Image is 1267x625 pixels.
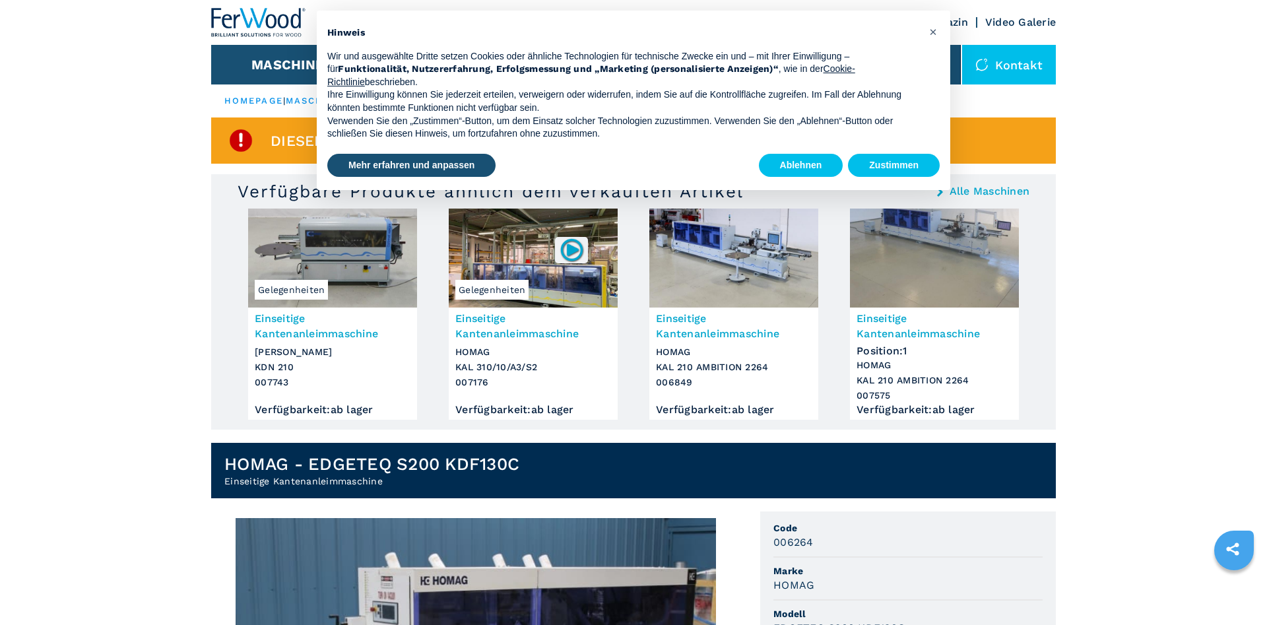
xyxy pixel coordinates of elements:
[327,50,919,89] p: Wir und ausgewählte Dritte setzen Cookies oder ähnliche Technologien für technische Zwecke ein un...
[773,607,1043,620] span: Modell
[649,209,818,420] a: Einseitige Kantenanleimmaschine HOMAG KAL 210 AMBITION 2264Einseitige KantenanleimmaschineHOMAGKA...
[656,345,812,390] h3: HOMAG KAL 210 AMBITION 2264 006849
[224,96,283,106] a: HOMEPAGE
[338,63,779,74] strong: Funktionalität, Nutzererfahrung, Erfolgsmessung und „Marketing (personalisierte Anzeigen)“
[950,186,1030,197] a: Alle Maschinen
[224,453,519,475] h1: HOMAG - EDGETEQ S200 KDF130C
[255,280,328,300] span: Gelegenheiten
[327,154,496,178] button: Mehr erfahren und anpassen
[857,358,1012,403] h3: HOMAG KAL 210 AMBITION 2264 007575
[975,58,989,71] img: Kontakt
[283,96,286,106] span: |
[923,21,944,42] button: Schließen Sie diesen Hinweis
[286,96,350,106] a: maschinen
[211,8,306,37] img: Ferwood
[656,311,812,341] h3: Einseitige Kantenanleimmaschine
[759,154,843,178] button: Ablehnen
[238,181,744,202] h3: Verfügbare Produkte ähnlich dem verkauften Artikel
[449,209,618,420] a: Einseitige Kantenanleimmaschine HOMAG KAL 310/10/A3/S2Gelegenheiten007176Einseitige Kantenanleimm...
[929,24,937,40] span: ×
[848,154,940,178] button: Zustimmen
[248,209,417,308] img: Einseitige Kantenanleimmaschine BRANDT KDN 210
[773,535,814,550] h3: 006264
[327,115,919,141] p: Verwenden Sie den „Zustimmen“-Button, um dem Einsatz solcher Technologien zuzustimmen. Verwenden ...
[251,57,334,73] button: Maschinen
[271,133,566,148] span: Dieser Artikel ist bereits verkauft
[255,407,410,413] div: Verfügbarkeit : ab lager
[850,209,1019,420] a: Einseitige Kantenanleimmaschine HOMAG KAL 210 AMBITION 2264Einseitige KantenanleimmaschinePositio...
[327,26,919,40] h2: Hinweis
[985,16,1056,28] a: Video Galerie
[455,311,611,341] h3: Einseitige Kantenanleimmaschine
[1216,533,1249,566] a: sharethis
[857,341,1012,354] div: Position : 1
[455,345,611,390] h3: HOMAG KAL 310/10/A3/S2 007176
[962,45,1056,84] div: Kontakt
[656,407,812,413] div: Verfügbarkeit : ab lager
[224,475,519,488] h2: Einseitige Kantenanleimmaschine
[773,564,1043,577] span: Marke
[773,521,1043,535] span: Code
[449,209,618,308] img: Einseitige Kantenanleimmaschine HOMAG KAL 310/10/A3/S2
[850,209,1019,308] img: Einseitige Kantenanleimmaschine HOMAG KAL 210 AMBITION 2264
[455,407,611,413] div: Verfügbarkeit : ab lager
[228,127,254,154] img: SoldProduct
[255,311,410,341] h3: Einseitige Kantenanleimmaschine
[255,345,410,390] h3: [PERSON_NAME] KDN 210 007743
[248,209,417,420] a: Einseitige Kantenanleimmaschine BRANDT KDN 210GelegenheitenEinseitige Kantenanleimmaschine[PERSON...
[857,311,1012,341] h3: Einseitige Kantenanleimmaschine
[559,237,585,263] img: 007176
[455,280,529,300] span: Gelegenheiten
[327,63,855,87] a: Cookie-Richtlinie
[773,577,814,593] h3: HOMAG
[857,407,1012,413] div: Verfügbarkeit : ab lager
[649,209,818,308] img: Einseitige Kantenanleimmaschine HOMAG KAL 210 AMBITION 2264
[327,88,919,114] p: Ihre Einwilligung können Sie jederzeit erteilen, verweigern oder widerrufen, indem Sie auf die Ko...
